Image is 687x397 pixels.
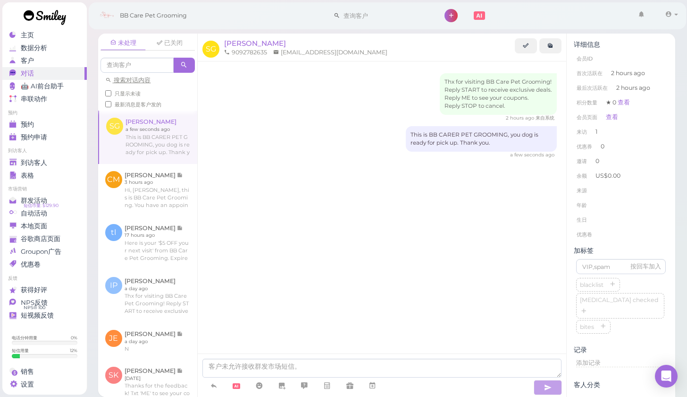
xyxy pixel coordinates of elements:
[101,36,146,51] a: 未处理
[115,101,161,108] span: 最新消息是客户发的
[536,115,554,121] span: 来自系统
[2,233,87,245] a: 谷歌商店页面
[21,82,64,90] span: 🤖 AI前台助手
[577,231,592,238] span: 优惠卷
[21,121,34,129] span: 预约
[2,365,87,378] a: 销售
[577,143,592,150] span: 优惠券
[2,284,87,296] a: 获得好评
[2,275,87,282] li: 反馈
[222,48,269,57] li: 9092782635
[2,93,87,105] a: 串联动作
[2,118,87,131] a: 预约
[21,209,47,217] span: 自动活动
[21,368,34,376] span: 销售
[578,281,605,288] span: blacklist
[2,207,87,220] a: 自动活动
[2,131,87,144] a: 预约申请
[21,44,47,52] span: 数据分析
[577,129,587,135] span: 来访
[2,80,87,93] a: 🤖 AI前台助手
[202,41,219,58] span: SG
[24,304,45,311] span: NPS® 100
[120,2,187,29] span: BB Care Pet Grooming
[147,36,192,50] a: 已关闭
[115,90,141,97] span: 只显示未读
[630,262,661,271] div: 按回车加入
[21,222,47,230] span: 本地页面
[655,365,678,388] div: Open Intercom Messenger
[21,31,34,39] span: 主页
[21,57,34,65] span: 客户
[2,110,87,116] li: 预约
[21,69,34,78] span: 对话
[2,42,87,54] a: 数据分析
[577,55,593,62] span: 会员ID
[574,139,668,154] li: 0
[2,169,87,182] a: 表格
[611,69,645,78] span: 2 hours ago
[21,286,47,294] span: 获得好评
[21,299,48,307] span: NPS反馈
[577,85,608,91] span: 最后次活跃在
[406,126,557,152] div: This is BB CARER PET GROOMING, you dog is ready for pick up. Thank you.
[618,99,630,106] a: 查看
[21,197,47,205] span: 群发活动
[577,158,587,164] span: 邀请
[2,378,87,391] a: 设置
[105,90,111,96] input: 只显示未读
[510,152,554,158] span: 08/11/2025 12:24pm
[2,147,87,154] li: 到访客人
[606,99,630,106] span: ★ 0
[224,39,286,48] span: [PERSON_NAME]
[2,220,87,233] a: 本地页面
[21,248,61,256] span: Groupon广告
[21,172,34,180] span: 表格
[2,156,87,169] a: 到访客人
[577,114,597,121] span: 会员页面
[21,235,60,243] span: 谷歌商店页面
[105,101,111,107] input: 最新消息是客户发的
[574,154,668,169] li: 0
[21,133,47,141] span: 预约申请
[577,99,597,106] span: 积分数量
[101,58,174,73] input: 查询客户
[2,67,87,80] a: 对话
[21,311,54,319] span: 短视频反馈
[21,260,41,268] span: 优惠卷
[21,159,47,167] span: 到访客人
[574,346,668,354] div: 记录
[577,173,588,179] span: 余额
[71,335,77,341] div: 0 %
[2,54,87,67] a: 客户
[578,323,596,330] span: bites
[2,309,87,322] a: 短视频反馈
[2,296,87,309] a: NPS反馈 NPS® 100
[506,115,536,121] span: 08/11/2025 10:45am
[577,70,603,77] span: 首次活跃在
[2,29,87,42] a: 主页
[577,216,587,223] span: 生日
[574,124,668,139] li: 1
[70,347,77,354] div: 12 %
[574,381,668,389] div: 客人分类
[2,186,87,192] li: 市场营销
[105,77,151,84] a: 搜索对话内容
[271,48,390,57] li: [EMAIL_ADDRESS][DOMAIN_NAME]
[12,335,37,341] div: 电话分钟用量
[574,247,668,255] div: 加标签
[576,259,666,274] input: VIP,spam
[576,359,601,366] span: 添加记录
[578,296,660,303] span: [MEDICAL_DATA] checked
[440,73,557,115] div: Thx for visiting BB Care Pet Grooming! Reply START to receive exclusive deals. Reply ME to see yo...
[2,258,87,271] a: 优惠卷
[2,194,87,207] a: 群发活动 短信币量: $129.90
[21,95,47,103] span: 串联动作
[616,84,650,92] span: 2 hours ago
[340,8,432,23] input: 查询客户
[574,41,668,49] div: 详细信息
[12,347,29,354] div: 短信用量
[21,380,34,388] span: 设置
[606,113,618,121] a: 查看
[595,172,620,179] span: US$0.00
